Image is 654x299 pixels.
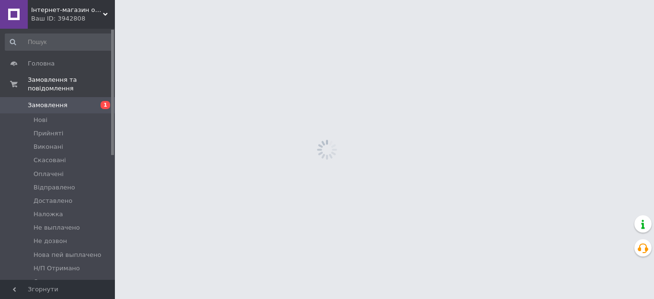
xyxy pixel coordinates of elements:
[31,6,103,14] span: Інтернет-магазин одягу «Веспер»
[34,223,80,232] span: Не выплачено
[101,101,110,109] span: 1
[31,14,115,23] div: Ваш ID: 3942808
[28,76,115,93] span: Замовлення та повідомлення
[5,33,113,51] input: Пошук
[34,129,63,138] span: Прийняті
[34,264,80,273] span: Н/П Отримано
[34,116,47,124] span: Нові
[34,156,66,165] span: Скасовані
[34,197,72,205] span: Доставлено
[34,183,75,192] span: Відправлено
[34,143,63,151] span: Виконані
[28,101,68,110] span: Замовлення
[34,210,63,219] span: Наложка
[28,59,55,68] span: Головна
[34,237,67,245] span: Не дозвон
[34,277,100,286] span: Отправил скриншот
[34,170,64,178] span: Оплачені
[34,251,101,259] span: Нова пей выплачено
